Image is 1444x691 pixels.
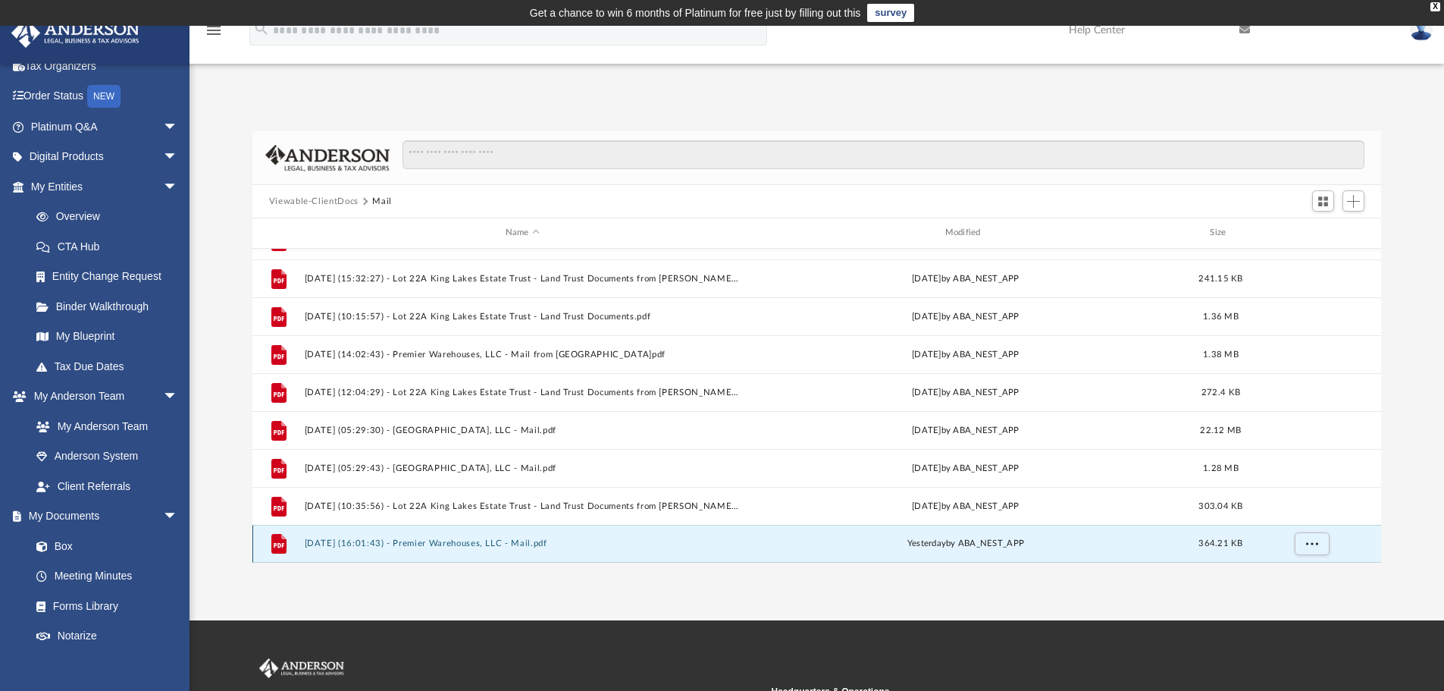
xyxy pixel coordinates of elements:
[867,4,914,22] a: survey
[7,18,144,48] img: Anderson Advisors Platinum Portal
[747,309,1184,323] div: [DATE] by ABA_NEST_APP
[747,499,1184,513] div: [DATE] by ABA_NEST_APP
[372,195,392,209] button: Mail
[1294,532,1329,555] button: More options
[11,142,201,172] a: Digital Productsarrow_drop_down
[747,272,1184,285] div: [DATE] by ABA_NEST_APP
[1200,426,1241,434] span: 22.12 MB
[163,171,193,203] span: arrow_drop_down
[87,85,121,108] div: NEW
[530,4,861,22] div: Get a chance to win 6 months of Platinum for free just by filling out this
[1430,2,1440,11] div: close
[1203,350,1239,358] span: 1.38 MB
[304,539,741,548] button: [DATE] (16:01:43) - Premier Warehouses, LLC - Mail.pdf
[259,226,297,240] div: id
[304,274,741,284] button: [DATE] (15:32:27) - Lot 22A King Lakes Estate Trust - Land Trust Documents from [PERSON_NAME].pdf
[304,388,741,397] button: [DATE] (12:04:29) - Lot 22A King Lakes Estate Trust - Land Trust Documents from [PERSON_NAME].pdf
[304,501,741,511] button: [DATE] (10:35:56) - Lot 22A King Lakes Estate Trust - Land Trust Documents from [PERSON_NAME].pdf
[1258,226,1364,240] div: id
[256,658,347,678] img: Anderson Advisors Platinum Portal
[403,140,1364,169] input: Search files and folders
[163,501,193,532] span: arrow_drop_down
[21,322,193,352] a: My Blueprint
[21,351,201,382] a: Tax Due Dates
[163,142,193,173] span: arrow_drop_down
[304,463,741,473] button: [DATE] (05:29:43) - [GEOGRAPHIC_DATA], LLC - Mail.pdf
[1201,388,1240,396] span: 272.4 KB
[21,411,186,441] a: My Anderson Team
[747,461,1184,475] div: [DATE] by ABA_NEST_APP
[747,537,1184,551] div: by ABA_NEST_APP
[1198,501,1242,510] span: 303.04 KB
[163,382,193,413] span: arrow_drop_down
[304,312,741,322] button: [DATE] (10:15:57) - Lot 22A King Lakes Estate Trust - Land Trust Documents.pdf
[907,539,945,548] span: yesterday
[1342,190,1365,212] button: Add
[747,423,1184,437] div: [DATE] by ABA_NEST_APP
[11,112,201,142] a: Platinum Q&Aarrow_drop_down
[747,347,1184,361] div: [DATE] by ABA_NEST_APP
[747,226,1183,240] div: Modified
[11,382,193,412] a: My Anderson Teamarrow_drop_down
[21,531,186,561] a: Box
[1190,226,1251,240] div: Size
[747,385,1184,399] div: [DATE] by ABA_NEST_APP
[303,226,740,240] div: Name
[21,471,193,501] a: Client Referrals
[1203,463,1239,472] span: 1.28 MB
[205,29,223,39] a: menu
[304,350,741,360] button: [DATE] (14:02:43) - Premier Warehouses, LLC - Mail from [GEOGRAPHIC_DATA]pdf
[11,51,201,81] a: Tax Organizers
[11,501,193,532] a: My Documentsarrow_drop_down
[21,561,193,592] a: Meeting Minutes
[1203,312,1239,320] span: 1.36 MB
[1410,19,1433,41] img: User Pic
[11,81,201,112] a: Order StatusNEW
[21,202,201,232] a: Overview
[252,249,1382,563] div: grid
[304,426,741,435] button: [DATE] (05:29:30) - [GEOGRAPHIC_DATA], LLC - Mail.pdf
[21,291,201,322] a: Binder Walkthrough
[11,171,201,202] a: My Entitiesarrow_drop_down
[1312,190,1335,212] button: Switch to Grid View
[21,591,186,621] a: Forms Library
[253,20,270,37] i: search
[21,441,193,472] a: Anderson System
[21,231,201,262] a: CTA Hub
[21,621,193,652] a: Notarize
[1198,274,1242,282] span: 241.15 KB
[205,21,223,39] i: menu
[21,262,201,292] a: Entity Change Request
[163,112,193,143] span: arrow_drop_down
[1198,539,1242,548] span: 364.21 KB
[269,195,359,209] button: Viewable-ClientDocs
